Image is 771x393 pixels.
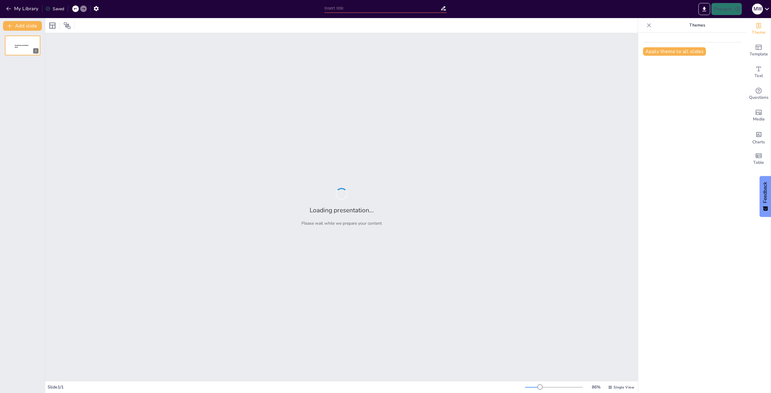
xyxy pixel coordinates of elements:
[763,182,768,203] span: Feedback
[15,45,29,48] span: Sendsteps presentation editor
[5,4,41,14] button: My Library
[5,36,40,55] div: 1
[750,51,768,58] span: Template
[747,148,771,170] div: Add a table
[749,94,769,101] span: Questions
[752,29,766,36] span: Theme
[589,384,603,390] div: 86 %
[747,40,771,61] div: Add ready made slides
[747,126,771,148] div: Add charts and graphs
[64,22,71,29] span: Position
[747,105,771,126] div: Add images, graphics, shapes or video
[33,48,39,54] div: 1
[747,61,771,83] div: Add text boxes
[753,159,764,166] span: Table
[752,4,763,14] div: M W
[301,220,382,226] p: Please wait while we prepare your content
[752,3,763,15] button: M W
[48,384,525,390] div: Slide 1 / 1
[310,206,374,214] h2: Loading presentation...
[752,139,765,145] span: Charts
[760,176,771,217] button: Feedback - Show survey
[711,3,741,15] button: Present
[753,116,765,123] span: Media
[747,18,771,40] div: Change the overall theme
[3,21,42,31] button: Add slide
[613,385,634,390] span: Single View
[45,6,64,12] div: Saved
[698,3,710,15] button: Export to PowerPoint
[48,21,57,30] div: Layout
[654,18,741,33] p: Themes
[754,73,763,79] span: Text
[324,4,441,13] input: Insert title
[643,47,706,56] button: Apply theme to all slides
[747,83,771,105] div: Get real-time input from your audience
